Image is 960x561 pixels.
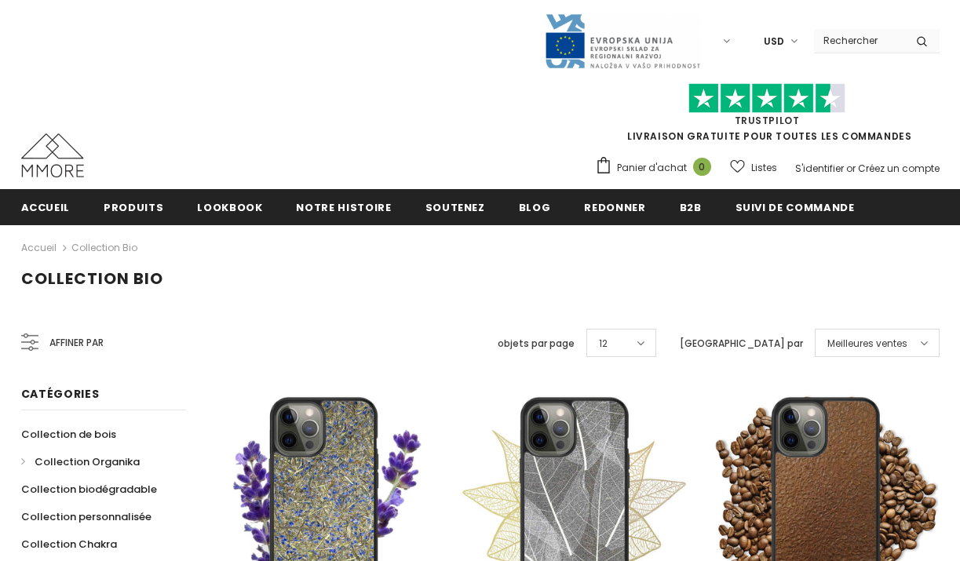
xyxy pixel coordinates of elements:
img: Faites confiance aux étoiles pilotes [688,83,845,114]
label: objets par page [498,336,575,352]
span: Collection Bio [21,268,163,290]
a: Accueil [21,239,57,257]
a: Créez un compte [858,162,940,175]
a: Produits [104,189,163,224]
a: Listes [730,154,777,181]
span: Redonner [584,200,645,215]
span: 12 [599,336,608,352]
span: B2B [680,200,702,215]
span: Collection Chakra [21,537,117,552]
a: Suivi de commande [736,189,855,224]
a: Collection biodégradable [21,475,157,503]
a: Collection Organika [21,448,140,475]
label: [GEOGRAPHIC_DATA] par [680,336,803,352]
span: Collection personnalisée [21,509,151,524]
img: Javni Razpis [544,13,701,70]
span: Lookbook [197,200,262,215]
span: soutenez [425,200,485,215]
span: Collection biodégradable [21,482,157,497]
a: Lookbook [197,189,262,224]
input: Search Site [814,29,904,52]
a: TrustPilot [735,114,800,127]
img: Cas MMORE [21,133,84,177]
span: Listes [751,160,777,176]
span: Affiner par [49,334,104,352]
a: Javni Razpis [544,34,701,47]
span: Accueil [21,200,71,215]
a: Notre histoire [296,189,391,224]
span: 0 [693,158,711,176]
a: Collection Chakra [21,530,117,558]
span: LIVRAISON GRATUITE POUR TOUTES LES COMMANDES [595,90,940,143]
a: Panier d'achat 0 [595,156,719,180]
span: Catégories [21,386,100,402]
span: Collection de bois [21,427,116,442]
span: Blog [519,200,551,215]
span: Meilleures ventes [827,336,907,352]
a: Redonner [584,189,645,224]
span: USD [764,34,784,49]
a: Collection de bois [21,421,116,448]
span: Produits [104,200,163,215]
a: B2B [680,189,702,224]
span: Suivi de commande [736,200,855,215]
a: Accueil [21,189,71,224]
span: Collection Organika [35,454,140,469]
a: soutenez [425,189,485,224]
a: Collection Bio [71,241,137,254]
span: Panier d'achat [617,160,687,176]
a: S'identifier [795,162,844,175]
a: Blog [519,189,551,224]
a: Collection personnalisée [21,503,151,530]
span: Notre histoire [296,200,391,215]
span: or [846,162,856,175]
